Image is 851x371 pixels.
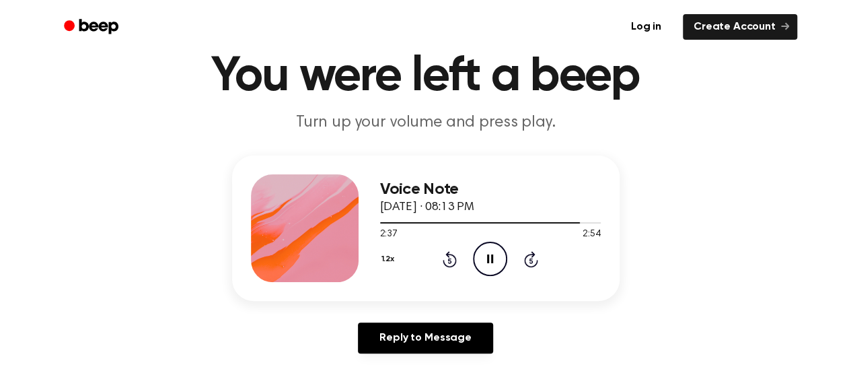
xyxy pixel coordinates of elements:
a: Reply to Message [358,323,492,353]
a: Beep [54,14,131,40]
a: Log in [618,11,675,42]
h3: Voice Note [380,180,601,199]
p: Turn up your volume and press play. [168,112,684,134]
span: 2:54 [583,228,600,242]
a: Create Account [683,14,797,40]
h1: You were left a beep [81,53,770,101]
span: 2:37 [380,228,398,242]
span: [DATE] · 08:13 PM [380,201,474,213]
button: 1.2x [380,248,400,271]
